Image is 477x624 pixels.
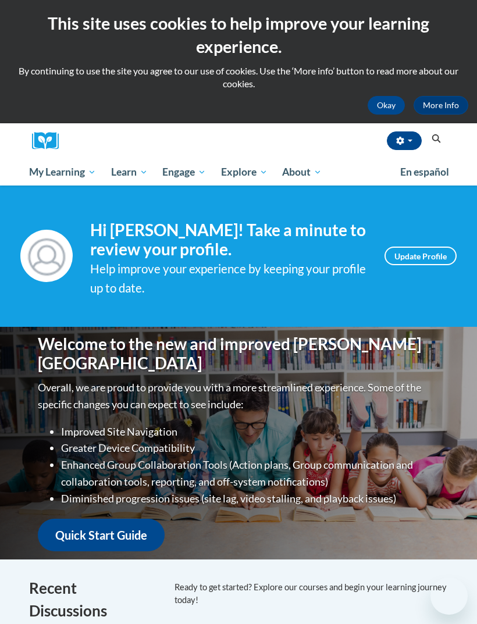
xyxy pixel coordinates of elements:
a: Update Profile [385,247,457,265]
li: Improved Site Navigation [61,423,439,440]
span: About [282,165,322,179]
li: Enhanced Group Collaboration Tools (Action plans, Group communication and collaboration tools, re... [61,457,439,490]
h4: Hi [PERSON_NAME]! Take a minute to review your profile. [90,220,367,259]
a: My Learning [22,159,104,186]
a: Explore [213,159,275,186]
a: Quick Start Guide [38,519,165,552]
h2: This site uses cookies to help improve your learning experience. [9,12,468,59]
button: Okay [368,96,405,115]
a: Cox Campus [32,132,67,150]
img: Logo brand [32,132,67,150]
p: By continuing to use the site you agree to our use of cookies. Use the ‘More info’ button to read... [9,65,468,90]
button: Account Settings [387,131,422,150]
div: Help improve your experience by keeping your profile up to date. [90,259,367,298]
li: Diminished progression issues (site lag, video stalling, and playback issues) [61,490,439,507]
a: Engage [155,159,213,186]
li: Greater Device Compatibility [61,440,439,457]
button: Search [428,132,445,146]
a: Learn [104,159,155,186]
img: Profile Image [20,230,73,282]
span: My Learning [29,165,96,179]
span: Engage [162,165,206,179]
a: About [275,159,330,186]
h1: Welcome to the new and improved [PERSON_NAME][GEOGRAPHIC_DATA] [38,334,439,373]
iframe: Button to launch messaging window [430,577,468,615]
p: Overall, we are proud to provide you with a more streamlined experience. Some of the specific cha... [38,379,439,413]
div: Main menu [20,159,457,186]
span: En español [400,166,449,178]
span: Learn [111,165,148,179]
h4: Recent Discussions [29,577,157,622]
span: Explore [221,165,268,179]
a: En español [393,160,457,184]
a: More Info [414,96,468,115]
